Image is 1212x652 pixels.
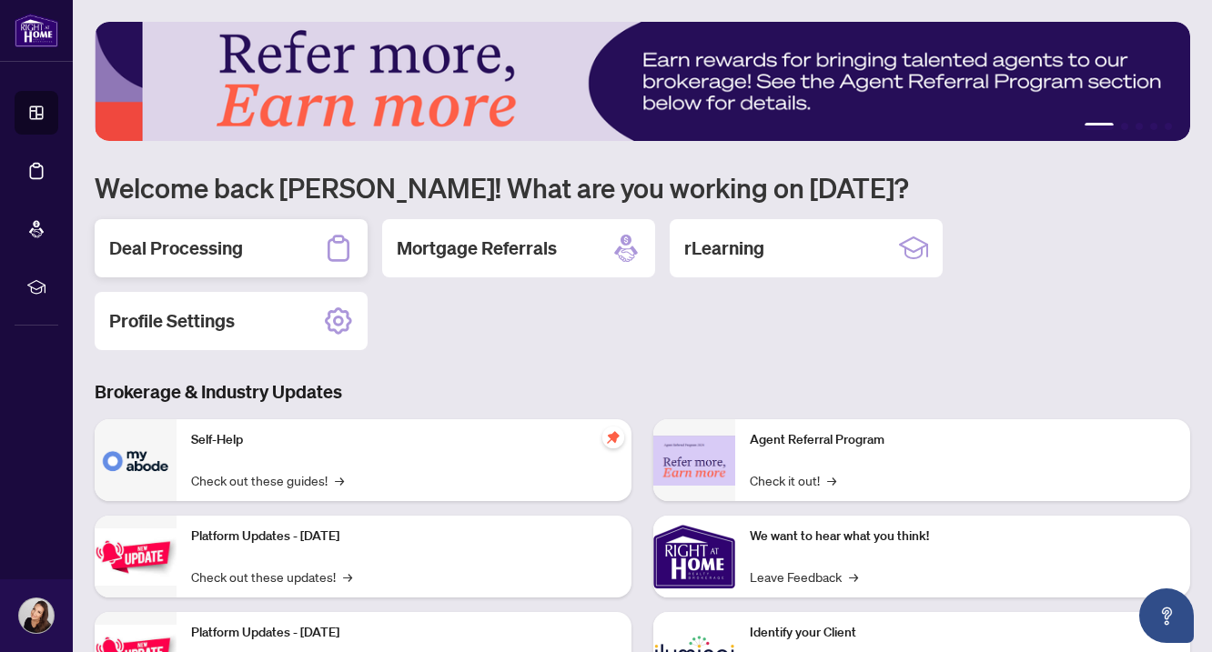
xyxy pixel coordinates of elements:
[750,567,858,587] a: Leave Feedback→
[95,22,1190,141] img: Slide 0
[95,379,1190,405] h3: Brokerage & Industry Updates
[653,516,735,597] img: We want to hear what you think!
[1121,123,1128,130] button: 2
[343,567,352,587] span: →
[191,567,352,587] a: Check out these updates!→
[95,419,177,501] img: Self-Help
[1150,123,1157,130] button: 4
[109,308,235,334] h2: Profile Settings
[95,528,177,586] img: Platform Updates - July 21, 2025
[750,527,1176,547] p: We want to hear what you think!
[19,598,54,633] img: Profile Icon
[684,236,764,261] h2: rLearning
[397,236,557,261] h2: Mortgage Referrals
[109,236,243,261] h2: Deal Processing
[1139,588,1194,643] button: Open asap
[827,470,836,490] span: →
[191,430,617,450] p: Self-Help
[15,14,58,47] img: logo
[849,567,858,587] span: →
[191,623,617,643] p: Platform Updates - [DATE]
[750,470,836,490] a: Check it out!→
[95,170,1190,205] h1: Welcome back [PERSON_NAME]! What are you working on [DATE]?
[335,470,344,490] span: →
[1085,123,1114,130] button: 1
[750,623,1176,643] p: Identify your Client
[191,470,344,490] a: Check out these guides!→
[653,436,735,486] img: Agent Referral Program
[1136,123,1143,130] button: 3
[1165,123,1172,130] button: 5
[750,430,1176,450] p: Agent Referral Program
[602,426,624,448] span: pushpin
[191,527,617,547] p: Platform Updates - [DATE]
